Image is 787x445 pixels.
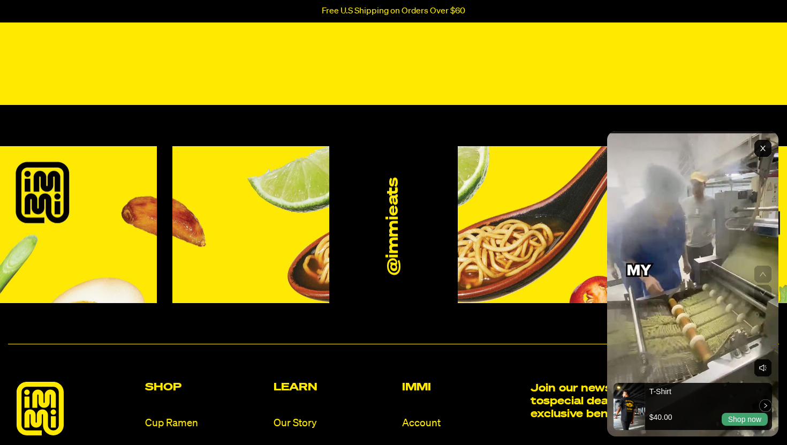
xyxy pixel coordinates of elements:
[17,382,64,435] img: immieats
[172,146,329,303] img: Instagram
[402,382,522,393] h2: Immi
[145,416,265,431] a: Cup Ramen
[531,382,715,420] h2: Join our newsletter for access to special deals, recipes and exclusive benefits.
[402,416,522,431] a: Account
[458,146,615,303] img: Instagram
[322,6,465,16] p: Free U.S Shipping on Orders Over $60
[274,382,393,393] h2: Learn
[274,416,393,431] a: Our Story
[384,177,403,275] a: @immieats
[145,382,265,393] h2: Shop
